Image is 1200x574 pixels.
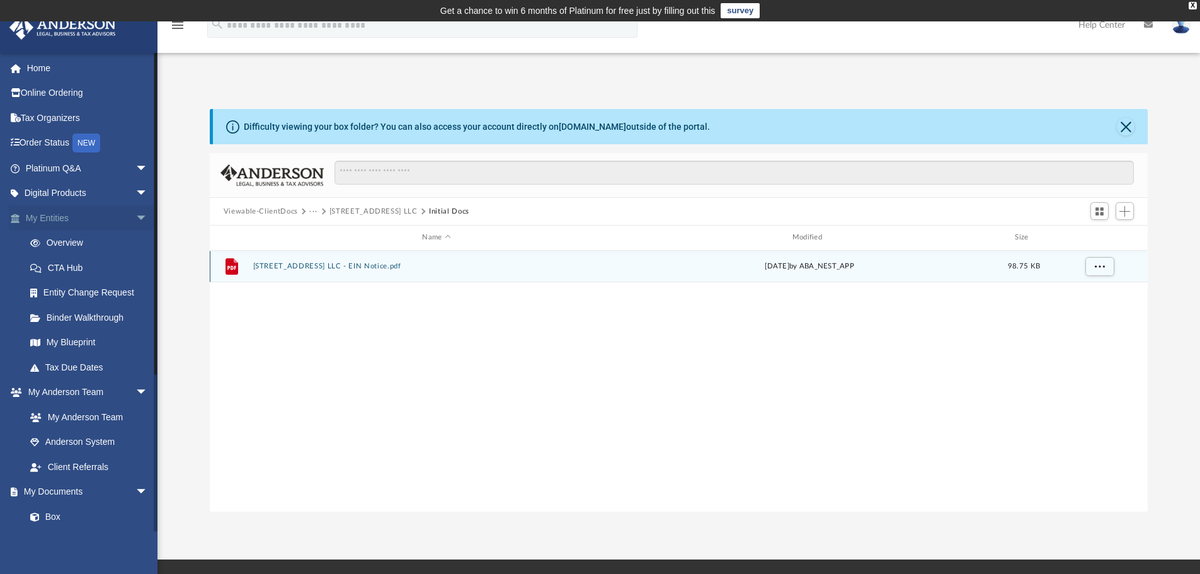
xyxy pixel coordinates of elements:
[1117,118,1134,135] button: Close
[9,380,161,405] a: My Anderson Teamarrow_drop_down
[135,205,161,231] span: arrow_drop_down
[244,120,710,134] div: Difficulty viewing your box folder? You can also access your account directly on outside of the p...
[18,231,167,256] a: Overview
[253,262,620,270] button: [STREET_ADDRESS] LLC - EIN Notice.pdf
[1085,257,1114,276] button: More options
[1054,232,1143,243] div: id
[1116,202,1134,220] button: Add
[72,134,100,152] div: NEW
[1172,16,1191,34] img: User Pic
[18,255,167,280] a: CTA Hub
[9,81,167,106] a: Online Ordering
[6,15,120,40] img: Anderson Advisors Platinum Portal
[721,3,760,18] a: survey
[18,430,161,455] a: Anderson System
[9,55,167,81] a: Home
[626,232,993,243] div: Modified
[1008,263,1040,270] span: 98.75 KB
[210,17,224,31] i: search
[1189,2,1197,9] div: close
[998,232,1049,243] div: Size
[135,181,161,207] span: arrow_drop_down
[18,305,167,330] a: Binder Walkthrough
[170,18,185,33] i: menu
[18,504,154,529] a: Box
[18,454,161,479] a: Client Referrals
[309,206,317,217] button: ···
[18,405,154,430] a: My Anderson Team
[9,130,167,156] a: Order StatusNEW
[440,3,716,18] div: Get a chance to win 6 months of Platinum for free just by filling out this
[559,122,626,132] a: [DOMAIN_NAME]
[135,380,161,406] span: arrow_drop_down
[626,261,993,272] div: [DATE] by ABA_NEST_APP
[334,161,1134,185] input: Search files and folders
[329,206,418,217] button: [STREET_ADDRESS] LLC
[215,232,247,243] div: id
[224,206,298,217] button: Viewable-ClientDocs
[429,206,469,217] button: Initial Docs
[135,479,161,505] span: arrow_drop_down
[18,330,161,355] a: My Blueprint
[9,479,161,505] a: My Documentsarrow_drop_down
[18,280,167,306] a: Entity Change Request
[9,205,167,231] a: My Entitiesarrow_drop_down
[9,156,167,181] a: Platinum Q&Aarrow_drop_down
[9,181,167,206] a: Digital Productsarrow_drop_down
[18,355,167,380] a: Tax Due Dates
[135,156,161,181] span: arrow_drop_down
[9,105,167,130] a: Tax Organizers
[170,24,185,33] a: menu
[18,529,161,554] a: Meeting Minutes
[210,251,1148,512] div: grid
[1090,202,1109,220] button: Switch to Grid View
[252,232,620,243] div: Name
